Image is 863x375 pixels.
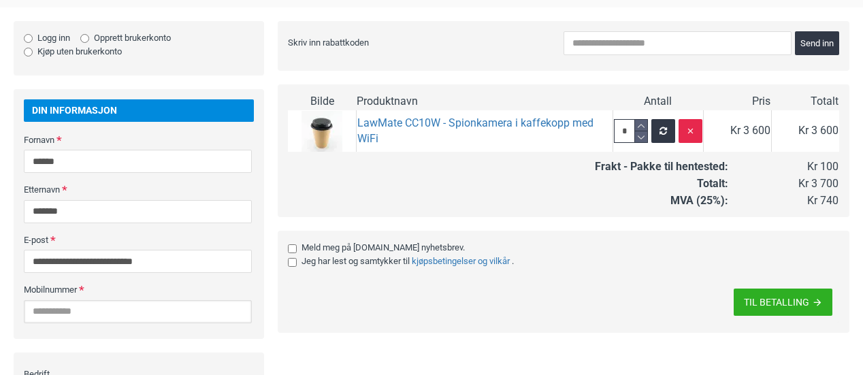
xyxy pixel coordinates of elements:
label: Kjøp uten brukerkonto [24,45,122,59]
td: Antall [613,93,703,110]
strong: Frakt - Pakke til hentested: [595,160,728,173]
img: LawMate CC10W - Spionkamera i kaffekopp med WiFi [302,111,342,152]
div: Din informasjon [24,99,254,122]
strong: MVA (25%): [670,194,728,207]
label: Mobilnummer [24,278,146,300]
td: Bilde [288,93,356,110]
span: Send inn [800,39,834,48]
input: Meld meg på [DOMAIN_NAME] nyhetsbrev. [288,244,297,253]
label: Opprett brukerkonto [80,31,171,45]
button: TIL BETALLING [734,289,832,316]
input: Logg inn [24,34,33,43]
label: Logg inn [24,31,70,45]
td: Pris [703,93,771,110]
input: Kjøp uten brukerkonto [24,48,33,56]
input: Opprett brukerkonto [80,34,89,43]
label: Jeg har lest og samtykker til . [288,255,829,268]
button: Send inn [795,31,839,55]
label: Meld meg på [DOMAIN_NAME] nyhetsbrev. [288,241,829,255]
td: Produktnavn [356,93,613,110]
td: Kr 740 [729,193,839,210]
td: Kr 100 [729,159,839,176]
a: Kjøpsbetingelser og vilkår [410,255,512,268]
td: Kr 3 700 [729,176,839,193]
b: Kjøpsbetingelser og vilkår [412,256,510,266]
input: Jeg har lest og samtykker tilKjøpsbetingelser og vilkår. [288,258,297,267]
label: Etternavn [24,178,146,200]
td: Kr 3 600 [703,110,771,152]
td: Kr 3 600 [771,110,839,152]
strong: Totalt: [697,177,728,190]
label: Skriv inn rabattkoden [288,31,458,53]
td: Totalt [771,93,839,110]
a: LawMate CC10W - Spionkamera i kaffekopp med WiFi [357,116,612,147]
label: E-post [24,229,146,250]
label: Fornavn [24,129,146,150]
span: TIL BETALLING [744,297,809,307]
